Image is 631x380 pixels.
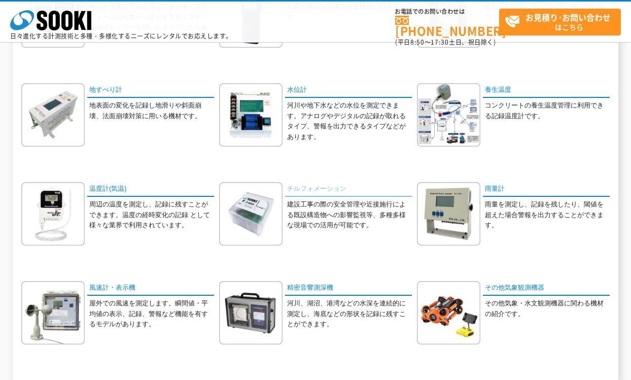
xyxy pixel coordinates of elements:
p: 屋外での風速を測定します。瞬間値・平均値の表示、記録、警報など機能を有するモデルがあります。 [89,298,214,330]
img: 雨量計 [417,182,480,246]
img: その他気象観測機器 [417,281,480,344]
p: 周辺の温度を測定し、記録に残すことができます。温度の経時変化の記録 として様々な業界で利用されています。 [89,199,214,231]
a: 地すべり計 [87,83,214,98]
img: チルフォメーション [219,182,283,246]
p: 雨量を測定し、記録を残したり、閾値を超えた場合警報を出力することができます。 [485,199,610,231]
span: 8:50 [410,38,425,47]
a: その他気象観測機器 [483,281,610,296]
p: 河川や地下水などの水位を測定できます。アナログやデジタルの記録が取れるタイプ、警報を出力できるタイプなどがあります。 [287,100,412,143]
a: 雨量計 [483,182,610,197]
p: コンクリートの養生温度管理に利用できる記録温度計です。 [485,100,610,122]
span: はこちら [505,9,620,34]
a: 養生温度 [483,83,610,98]
span: 17:30 [431,38,449,47]
p: 河川、湖沼、港湾などの水深を連続的に測定し、海底などの形状を記録に残すことができます。 [287,298,412,330]
strong: お見積り･お問い合わせ [525,11,611,23]
a: 風速計・表示機 [87,281,214,296]
a: 温度計(気温) [87,182,214,197]
img: 水位計 [219,83,283,147]
p: 地表面の変化を記録し地滑りや斜面崩壊、法面崩壊対策に用いる機材です。 [89,100,214,122]
span: お電話でのお問い合わせは [395,9,499,15]
img: 精密音響測深機 [219,281,283,344]
a: 精密音響測深機 [285,281,412,296]
p: 建設工事の際の安全管理や近接施行による既設構造物への影響監視等、多種多様な現場での活用が可能です。 [287,199,412,231]
img: 温度計(気温) [21,182,85,246]
img: 地すべり計 [21,83,85,147]
a: お見積り･お問い合わせはこちら [499,9,621,36]
img: 風速計・表示機 [21,281,85,344]
a: チルフォメーション [285,182,412,197]
span: (平日 ～ 土日、祝日除く) [395,38,496,47]
a: 水位計 [285,83,412,98]
img: 養生温度 [417,83,480,147]
a: [PHONE_NUMBER] [395,16,499,37]
p: 日々進化する計測技術と多種・多様化するニーズにレンタルでお応えします。 [10,33,232,39]
p: その他気象・水文観測機器に関わる機材の紹介です。 [485,298,610,320]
